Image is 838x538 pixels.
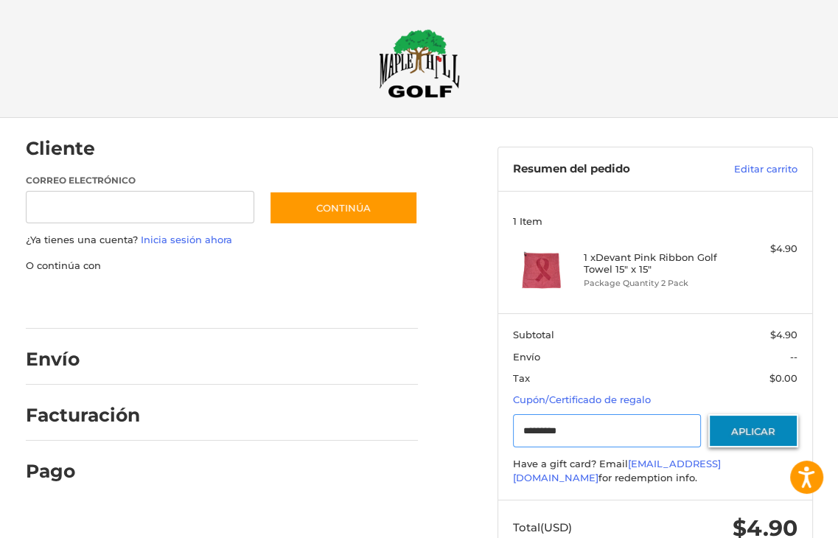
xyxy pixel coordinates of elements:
[584,277,722,290] li: Package Quantity 2 Pack
[513,372,530,384] span: Tax
[790,351,797,363] span: --
[584,251,722,276] h4: 1 x Devant Pink Ribbon Golf Towel 15" x 15"
[513,351,540,363] span: Envío
[769,372,797,384] span: $0.00
[513,520,572,534] span: Total (USD)
[770,329,797,340] span: $4.90
[513,329,554,340] span: Subtotal
[21,287,131,314] iframe: PayPal-paypal
[513,215,798,227] h3: 1 Item
[513,162,698,177] h3: Resumen del pedido
[26,137,112,160] h2: Cliente
[141,234,232,245] a: Inicia sesión ahora
[26,233,419,248] p: ¿Ya tienes una cuenta?
[26,404,140,427] h2: Facturación
[513,457,798,486] div: Have a gift card? Email for redemption info.
[26,174,255,187] label: Correo electrónico
[697,162,797,177] a: Editar carrito
[26,348,112,371] h2: Envío
[26,460,112,483] h2: Pago
[708,414,798,447] button: Aplicar
[726,242,797,256] div: $4.90
[26,259,419,273] p: O continúa con
[269,191,418,225] button: Continúa
[513,414,701,447] input: Certificado de regalo o código de cupón
[379,29,460,98] img: Maple Hill Golf
[513,394,651,405] a: Cupón/Certificado de regalo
